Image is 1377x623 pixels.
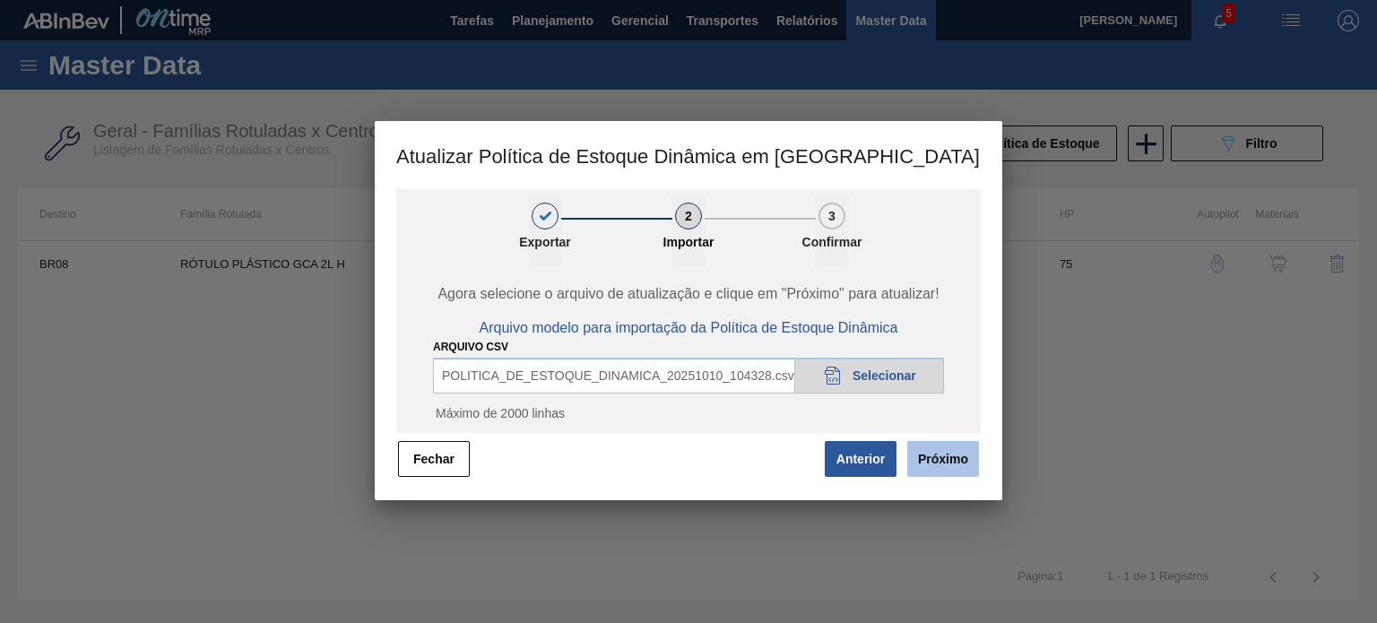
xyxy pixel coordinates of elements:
button: Fechar [398,441,470,477]
p: Importar [644,235,733,249]
button: 1Exportar [529,196,561,268]
div: 1 [532,203,559,229]
span: Selecionar [853,368,916,383]
div: 2 [675,203,702,229]
h3: Atualizar Política de Estoque Dinâmica em [GEOGRAPHIC_DATA] [375,121,1002,189]
button: Anterior [825,441,896,477]
span: Agora selecione o arquivo de atualização e clique em "Próximo" para atualizar! [417,286,960,302]
p: Exportar [500,235,590,249]
span: Arquivo modelo para importação da Política de Estoque Dinâmica [480,320,898,336]
button: 2Importar [672,196,705,268]
p: Confirmar [787,235,877,249]
button: Próximo [907,441,979,477]
p: Máximo de 2000 linhas [433,406,944,420]
button: 3Confirmar [816,196,848,268]
label: ARQUIVO CSV [433,341,508,353]
div: 3 [818,203,845,229]
span: POLITICA_DE_ESTOQUE_DINAMICA_20251010_104328.csv [442,368,794,383]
